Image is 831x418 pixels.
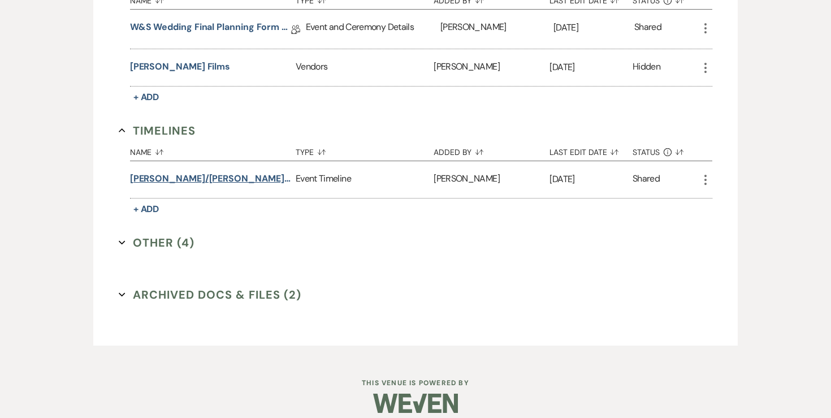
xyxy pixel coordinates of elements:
span: + Add [133,91,159,103]
button: [PERSON_NAME]/[PERSON_NAME] wedding timeline [130,172,291,186]
a: W&S Wedding Final Planning Form - [PERSON_NAME] & [PERSON_NAME] [130,20,291,38]
span: Status [633,148,660,156]
button: + Add [130,201,163,217]
div: [PERSON_NAME] [440,10,553,49]
button: [PERSON_NAME] Films [130,60,230,74]
div: Hidden [633,60,660,75]
button: Added By [434,139,549,161]
button: Status [633,139,699,161]
div: Shared [634,20,661,38]
button: Timelines [119,122,196,139]
span: + Add [133,203,159,215]
div: Shared [633,172,660,187]
p: [DATE] [549,172,633,187]
div: [PERSON_NAME] [434,49,549,86]
button: Name [130,139,296,161]
button: Last Edit Date [549,139,633,161]
p: [DATE] [549,60,633,75]
button: Other (4) [119,234,194,251]
div: Vendors [296,49,434,86]
button: Archived Docs & Files (2) [119,286,301,303]
button: + Add [130,89,163,105]
div: Event Timeline [296,161,434,198]
div: [PERSON_NAME] [434,161,549,198]
p: [DATE] [553,20,634,35]
div: Event and Ceremony Details [306,10,440,49]
button: Type [296,139,434,161]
